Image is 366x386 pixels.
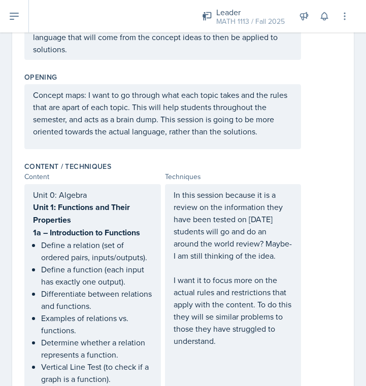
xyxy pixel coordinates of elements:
[216,6,285,18] div: Leader
[24,72,57,82] label: Opening
[33,189,152,201] p: Unit 0: Algebra
[24,161,111,171] label: Content / Techniques
[41,336,152,361] p: Determine whether a relation represents a function.
[41,312,152,336] p: Examples of relations vs. functions.
[174,274,293,347] p: I want it to focus more on the actual rules and restrictions that apply with the content. To do t...
[41,361,152,385] p: Vertical Line Test (to check if a graph is a function).
[33,201,132,226] strong: Unit 1: Functions and Their Properties
[24,171,161,182] div: Content
[41,239,152,263] p: Define a relation (set of ordered pairs, inputs/outputs).
[33,227,140,238] strong: 1a – Introduction to Functions
[33,19,292,55] p: This session acts as a basic review. The students will understand the language that will come fro...
[174,189,293,262] p: In this session because it is a review on the information they have been tested on [DATE] student...
[41,288,152,312] p: Differentiate between relations and functions.
[41,263,152,288] p: Define a function (each input has exactly one output).
[33,89,292,137] p: Concept maps: I want to go through what each topic takes and the rules that are apart of each top...
[165,171,302,182] div: Techniques
[216,16,285,27] div: MATH 1113 / Fall 2025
